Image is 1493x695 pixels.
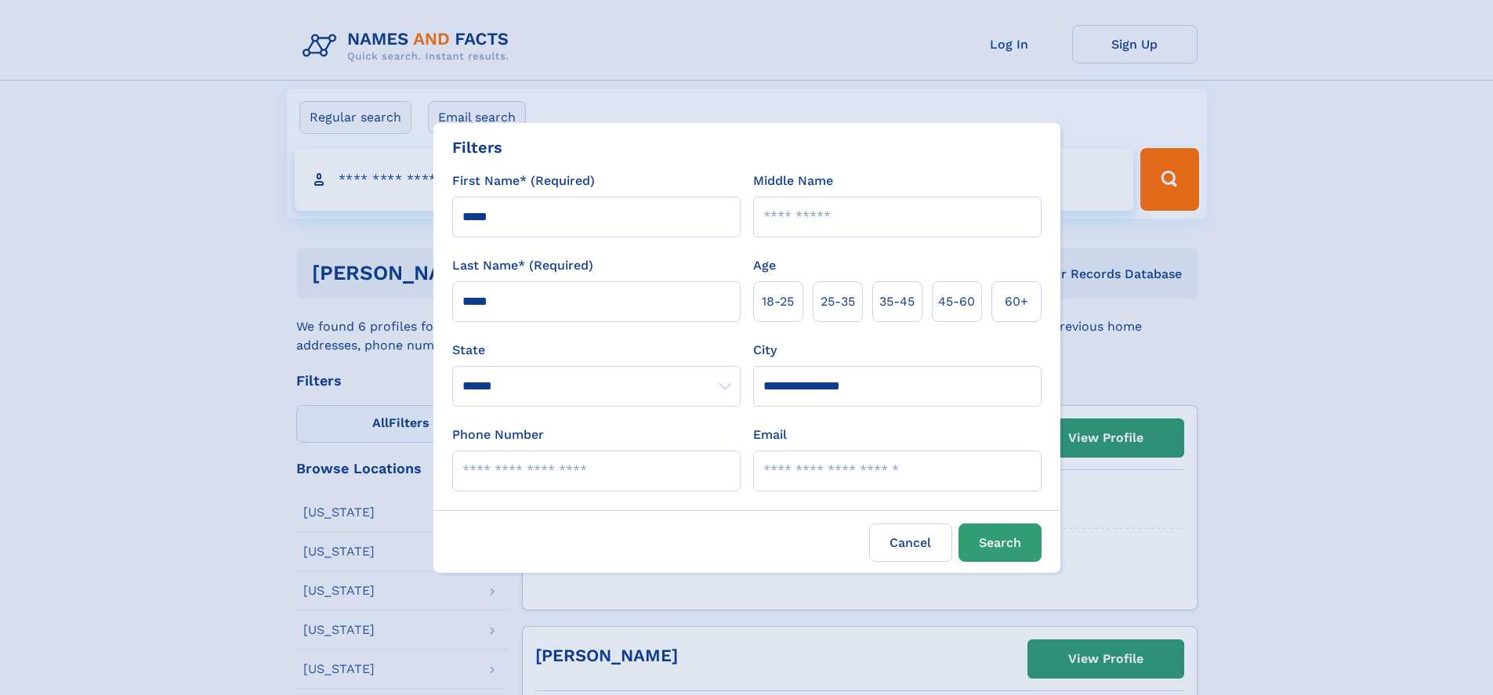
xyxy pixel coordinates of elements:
[452,256,593,275] label: Last Name* (Required)
[869,523,952,562] label: Cancel
[821,292,855,311] span: 25‑35
[753,256,776,275] label: Age
[1005,292,1028,311] span: 60+
[753,341,777,360] label: City
[879,292,915,311] span: 35‑45
[452,425,544,444] label: Phone Number
[753,425,787,444] label: Email
[938,292,975,311] span: 45‑60
[753,172,833,190] label: Middle Name
[452,172,595,190] label: First Name* (Required)
[452,136,502,159] div: Filters
[452,341,741,360] label: State
[958,523,1042,562] button: Search
[762,292,794,311] span: 18‑25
